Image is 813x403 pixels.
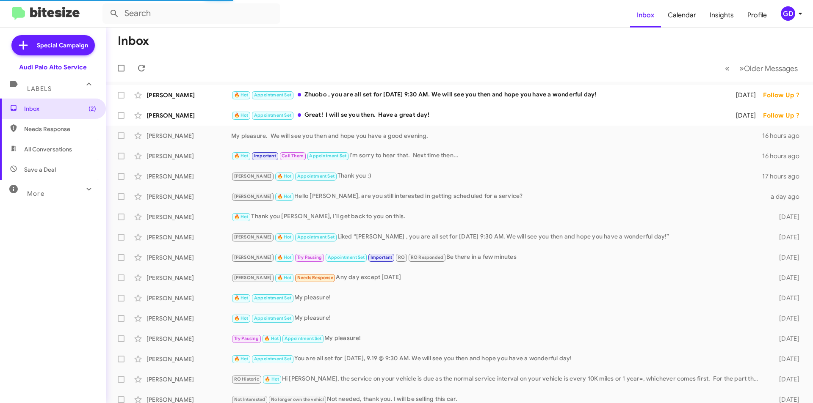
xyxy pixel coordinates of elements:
span: » [739,63,744,74]
div: [PERSON_NAME] [147,375,231,384]
span: 🔥 Hot [277,255,292,260]
span: « [725,63,730,74]
div: You are all set for [DATE], 9.19 @ 9:30 AM. We will see you then and hope you have a wonderful day! [231,354,766,364]
span: Appointment Set [328,255,365,260]
div: My pleasure! [231,293,766,303]
div: Thank you :) [231,171,762,181]
a: Special Campaign [11,35,95,55]
span: Not Interested [234,397,265,402]
a: Calendar [661,3,703,27]
span: [PERSON_NAME] [234,173,272,179]
div: [PERSON_NAME] [147,294,231,302]
div: [DATE] [725,111,763,120]
span: Appointment Set [297,173,335,179]
div: [PERSON_NAME] [147,172,231,181]
nav: Page navigation example [720,60,803,77]
span: (2) [88,104,96,113]
div: Be there in a few minutes [231,252,766,262]
div: [PERSON_NAME] [147,213,231,221]
span: 🔥 Hot [277,234,292,240]
div: Great! I will se you then. Have a great day! [231,110,725,120]
span: [PERSON_NAME] [234,275,272,280]
div: Liked “[PERSON_NAME] , you are all set for [DATE] 9:30 AM. We will see you then and hope you have... [231,232,766,242]
span: Labels [27,85,52,93]
span: 🔥 Hot [277,194,292,199]
span: Appointment Set [254,315,291,321]
a: Inbox [630,3,661,27]
div: [PERSON_NAME] [147,253,231,262]
div: [PERSON_NAME] [147,152,231,160]
span: Appointment Set [254,92,291,98]
span: Appointment Set [309,153,346,159]
span: 🔥 Hot [264,336,279,341]
span: No longer own the vehicl [271,397,324,402]
div: [DATE] [766,314,806,323]
span: Needs Response [297,275,333,280]
span: 🔥 Hot [234,112,249,118]
h1: Inbox [118,34,149,48]
div: [DATE] [766,274,806,282]
span: Appointment Set [254,295,291,301]
span: Older Messages [744,64,798,73]
div: [PERSON_NAME] [147,111,231,120]
span: 🔥 Hot [234,315,249,321]
span: Save a Deal [24,165,56,174]
span: Inbox [24,104,96,113]
span: Try Pausing [234,336,259,341]
span: Call Them [282,153,304,159]
div: [DATE] [725,91,763,99]
div: [PERSON_NAME] [147,192,231,201]
div: [DATE] [766,253,806,262]
span: 🔥 Hot [277,275,292,280]
span: 🔥 Hot [234,153,249,159]
a: Profile [741,3,774,27]
div: [DATE] [766,233,806,241]
span: [PERSON_NAME] [234,255,272,260]
span: Try Pausing [297,255,322,260]
span: Appointment Set [254,356,291,362]
div: [PERSON_NAME] [147,314,231,323]
div: [DATE] [766,355,806,363]
div: My pleasure. We will see you then and hope you have a good evening. [231,132,762,140]
div: Zhuobo , you are all set for [DATE] 9:30 AM. We will see you then and hope you have a wonderful day! [231,90,725,100]
span: Appointment Set [285,336,322,341]
input: Search [102,3,280,24]
span: 🔥 Hot [234,356,249,362]
span: Appointment Set [297,234,335,240]
div: [PERSON_NAME] [147,132,231,140]
button: Previous [720,60,735,77]
span: RO Historic [234,376,259,382]
div: Follow Up ? [763,111,806,120]
div: My pleasure! [231,334,766,343]
div: [DATE] [766,213,806,221]
span: More [27,190,44,197]
span: 🔥 Hot [234,214,249,219]
div: [DATE] [766,294,806,302]
a: Insights [703,3,741,27]
div: Audi Palo Alto Service [19,63,87,71]
div: Follow Up ? [763,91,806,99]
span: [PERSON_NAME] [234,234,272,240]
div: 16 hours ago [762,132,806,140]
div: [PERSON_NAME] [147,91,231,99]
div: [PERSON_NAME] [147,355,231,363]
div: Thank you [PERSON_NAME], I'll get back to you on this. [231,212,766,222]
span: 🔥 Hot [265,376,279,382]
div: [PERSON_NAME] [147,233,231,241]
span: Important [371,255,393,260]
span: All Conversations [24,145,72,154]
span: 🔥 Hot [234,295,249,301]
div: [PERSON_NAME] [147,274,231,282]
div: 16 hours ago [762,152,806,160]
div: 17 hours ago [762,172,806,181]
span: 🔥 Hot [277,173,292,179]
div: GD [781,6,795,21]
div: I'm sorry to hear that. Next time then... [231,151,762,161]
span: [PERSON_NAME] [234,194,272,199]
span: RO Responded [411,255,443,260]
button: GD [774,6,804,21]
div: Hi [PERSON_NAME], the service on your vehicle is due as the normal service interval on your vehic... [231,374,766,384]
